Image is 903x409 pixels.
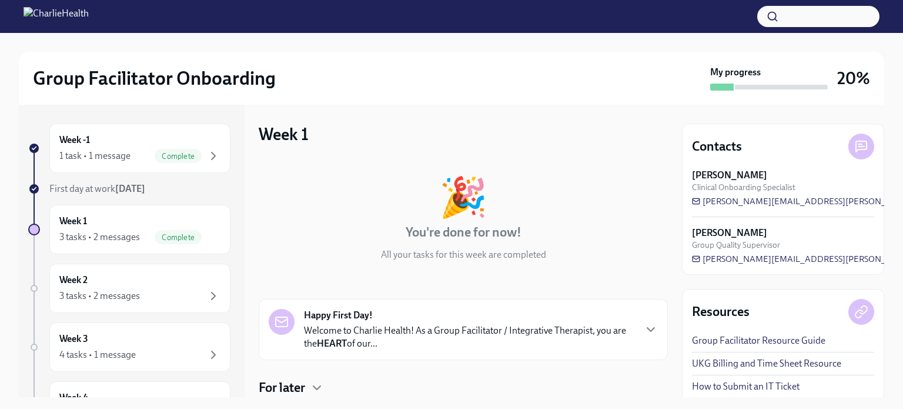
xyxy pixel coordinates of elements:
[381,248,546,261] p: All your tasks for this week are completed
[304,324,634,350] p: Welcome to Charlie Health! As a Group Facilitator / Integrative Therapist, you are the of our...
[28,264,230,313] a: Week 23 tasks • 2 messages
[692,380,800,393] a: How to Submit an IT Ticket
[317,338,347,349] strong: HEART
[692,138,742,155] h4: Contacts
[406,224,521,241] h4: You're done for now!
[304,309,373,322] strong: Happy First Day!
[837,68,870,89] h3: 20%
[59,348,136,361] div: 4 tasks • 1 message
[692,303,750,321] h4: Resources
[59,231,140,244] div: 3 tasks • 2 messages
[692,334,825,347] a: Group Facilitator Resource Guide
[28,205,230,254] a: Week 13 tasks • 2 messagesComplete
[115,183,145,194] strong: [DATE]
[49,183,145,194] span: First day at work
[259,379,305,397] h4: For later
[59,274,88,287] h6: Week 2
[59,332,88,345] h6: Week 3
[59,134,90,147] h6: Week -1
[33,66,276,90] h2: Group Facilitator Onboarding
[155,233,202,242] span: Complete
[692,240,780,251] span: Group Quality Supervisor
[692,182,795,193] span: Clinical Onboarding Specialist
[24,7,89,26] img: CharlieHealth
[28,182,230,195] a: First day at work[DATE]
[59,215,87,228] h6: Week 1
[28,124,230,173] a: Week -11 task • 1 messageComplete
[28,322,230,372] a: Week 34 tasks • 1 message
[259,379,668,397] div: For later
[439,178,487,217] div: 🎉
[692,169,767,182] strong: [PERSON_NAME]
[155,152,202,161] span: Complete
[692,227,767,240] strong: [PERSON_NAME]
[259,124,309,145] h3: Week 1
[692,357,841,370] a: UKG Billing and Time Sheet Resource
[710,66,761,79] strong: My progress
[59,149,131,162] div: 1 task • 1 message
[59,290,140,302] div: 3 tasks • 2 messages
[59,391,88,404] h6: Week 4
